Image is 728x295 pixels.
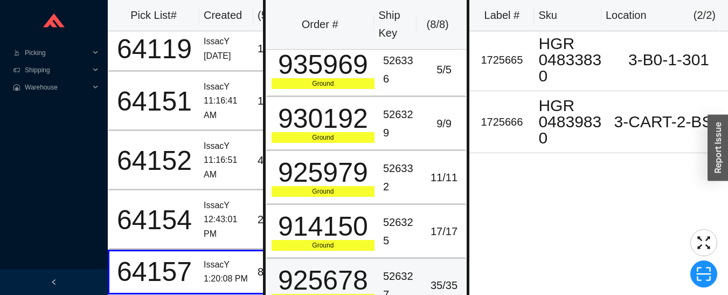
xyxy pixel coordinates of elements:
div: Location [606,6,647,24]
span: Picking [25,44,89,61]
div: 8 / 19 [258,263,290,281]
div: HGR 04833830 [538,36,605,84]
div: 11 / 11 [427,169,461,187]
div: 1:20:08 PM [204,272,249,286]
span: scan [691,266,717,282]
div: [DATE] [204,49,249,64]
div: Ground [272,186,375,197]
div: 64119 [114,36,195,63]
div: 5 / 5 [427,61,461,79]
div: 64154 [114,207,195,234]
div: 11:16:41 AM [204,94,249,122]
div: IssacY [204,258,249,272]
div: 1 / 1 [258,40,290,58]
div: Ground [272,240,375,251]
div: 17 / 17 [427,223,461,241]
div: 64151 [114,88,195,115]
div: 526332 [383,160,419,196]
span: fullscreen [691,235,717,251]
span: left [51,279,57,285]
div: IssacY [204,139,249,154]
div: IssacY [204,198,249,213]
div: 3-B0-1-301 [614,52,724,68]
div: 526329 [383,106,419,142]
div: IssacY [204,35,249,49]
div: Ground [272,78,375,89]
div: 9 / 9 [427,115,461,133]
div: ( 5 ) [258,6,292,24]
span: Shipping [25,61,89,79]
div: 64152 [114,147,195,174]
div: 2 / 5 [258,211,290,229]
div: ( 8 / 8 ) [421,16,454,33]
div: 526336 [383,52,419,88]
div: 1725666 [474,113,530,131]
div: 1 / 20 [258,92,290,110]
div: 925678 [272,267,375,294]
button: scan [690,260,717,287]
div: 64157 [114,258,195,285]
div: Ground [272,132,375,143]
div: 11:16:51 AM [204,153,249,182]
div: 914150 [272,213,375,240]
div: 930192 [272,105,375,132]
div: 1725665 [474,51,530,69]
div: ( 2 / 2 ) [694,6,716,24]
div: 12:43:01 PM [204,212,249,241]
div: 35 / 35 [427,277,461,294]
button: fullscreen [690,229,717,256]
div: 935969 [272,51,375,78]
div: HGR 04839830 [538,98,605,146]
span: Warehouse [25,79,89,96]
div: 526325 [383,214,419,250]
div: 925979 [272,159,375,186]
div: IssacY [204,80,249,94]
div: 4 / 5 [258,152,290,169]
div: 3-CART-2-BSK [614,114,724,130]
